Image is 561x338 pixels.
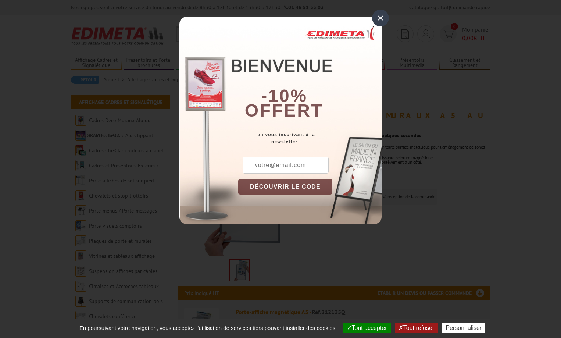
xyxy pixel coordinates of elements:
[343,323,391,333] button: Tout accepter
[395,323,438,333] button: Tout refuser
[238,179,332,195] button: DÉCOUVRIR LE CODE
[76,325,339,331] span: En poursuivant votre navigation, vous acceptez l'utilisation de services tiers pouvant installer ...
[372,10,389,26] div: ×
[245,101,324,120] font: offert
[238,131,382,146] div: en vous inscrivant à la newsletter !
[261,86,307,106] b: -10%
[243,157,329,174] input: votre@email.com
[442,323,485,333] button: Personnaliser (fenêtre modale)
